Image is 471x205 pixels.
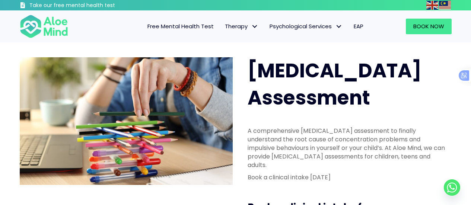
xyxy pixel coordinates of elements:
a: EAP [348,19,369,34]
a: Whatsapp [444,179,460,196]
span: EAP [354,22,363,30]
a: Free Mental Health Test [142,19,219,34]
nav: Menu [78,19,369,34]
img: Aloe mind Logo [20,14,68,39]
span: Psychological Services: submenu [334,21,344,32]
a: Book Now [406,19,452,34]
a: English [426,1,439,9]
a: Malay [439,1,452,9]
a: Psychological ServicesPsychological Services: submenu [264,19,348,34]
img: ADHD photo [20,57,233,185]
p: A comprehensive [MEDICAL_DATA] assessment to finally understand the root cause of concentration p... [248,126,447,170]
span: Psychological Services [270,22,343,30]
span: Therapy [225,22,258,30]
img: ms [439,1,451,10]
span: [MEDICAL_DATA] Assessment [248,57,421,111]
a: Take our free mental health test [20,2,155,10]
span: Book Now [413,22,444,30]
p: Book a clinical intake [DATE] [248,173,447,182]
span: Therapy: submenu [249,21,260,32]
img: en [426,1,438,10]
span: Free Mental Health Test [147,22,214,30]
a: TherapyTherapy: submenu [219,19,264,34]
h3: Take our free mental health test [29,2,155,9]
